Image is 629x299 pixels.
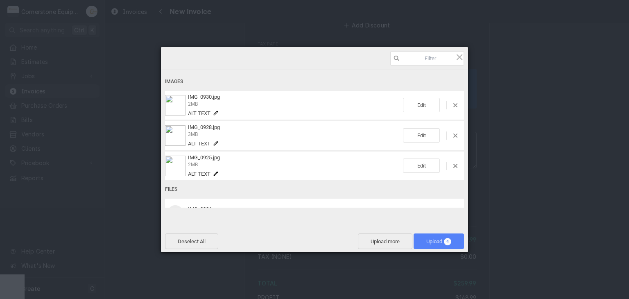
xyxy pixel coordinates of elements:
span: Edit [403,159,440,173]
span: Edit [403,98,440,112]
div: IMG_0925.jpg [186,154,403,177]
span: 4 [444,238,451,245]
div: IMG_0928.jpg [186,124,403,147]
span: Alt text [188,171,210,177]
span: 2MB [188,101,198,107]
span: Alt text [188,140,210,147]
img: 71f57dc5-0a12-4ab5-b43a-6609d8de24ff [165,95,186,116]
div: Images [165,74,464,89]
span: Edit [403,128,440,143]
span: IMG_0930.jpg [188,94,220,100]
div: IMG_0926.mov [186,206,453,220]
span: Alt text [188,110,210,116]
img: 3de9110b-b2d4-4198-a88a-5cd0e6e35a44 [165,125,186,146]
span: IMG_0925.jpg [188,154,220,161]
span: Upload4 [414,233,464,249]
span: Click here or hit ESC to close picker [455,52,464,61]
input: Filter [390,51,464,66]
span: Deselect All [165,233,218,249]
span: IMG_0926.mov [188,206,223,212]
img: a847fb97-6606-400d-be18-cc37c9bb87c0 [165,156,186,176]
span: 2MB [188,162,198,168]
span: 3MB [188,131,198,137]
span: Upload [426,238,451,245]
span: Upload more [358,233,412,249]
div: Files [165,182,464,197]
span: IMG_0928.jpg [188,124,220,130]
div: IMG_0930.jpg [186,94,403,116]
